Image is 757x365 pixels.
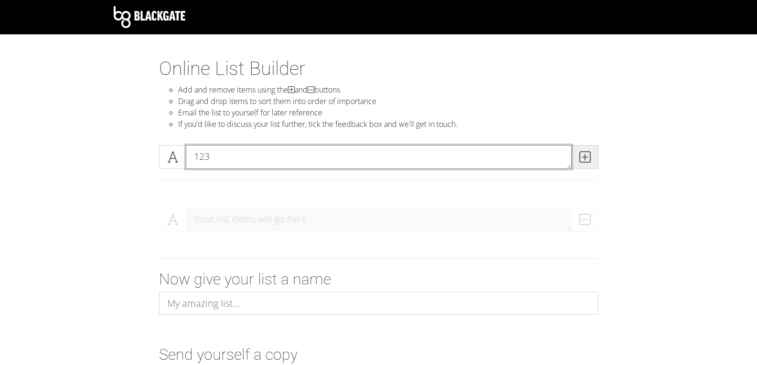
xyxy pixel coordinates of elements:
[178,118,598,130] li: If you'd like to discuss your list further, tick the feedback box and we'll get in touch.
[178,95,598,107] li: Drag and drop items to sort them into order of importance
[159,345,598,364] h2: Send yourself a copy
[159,270,598,288] h2: Now give your list a name
[159,57,598,80] h1: Online List Builder
[178,84,598,95] li: Add and remove items using the and buttons
[114,6,185,28] img: Blackgate
[159,292,598,315] input: My amazing list...
[178,107,598,118] li: Email the list to yourself for later reference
